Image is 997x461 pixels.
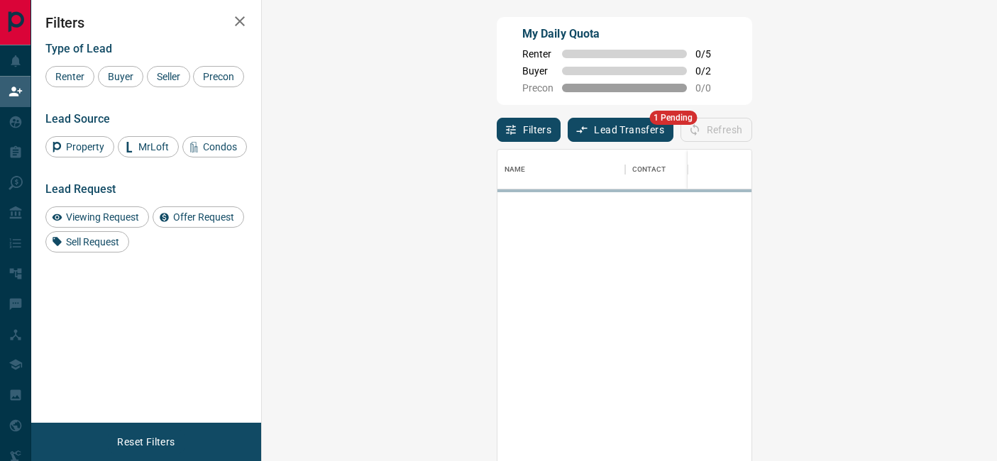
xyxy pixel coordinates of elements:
[45,206,149,228] div: Viewing Request
[61,141,109,152] span: Property
[522,48,553,60] span: Renter
[695,65,727,77] span: 0 / 2
[45,136,114,157] div: Property
[133,141,174,152] span: MrLoft
[168,211,239,223] span: Offer Request
[198,71,239,82] span: Precon
[625,150,739,189] div: Contact
[695,48,727,60] span: 0 / 5
[522,26,727,43] p: My Daily Quota
[45,182,116,196] span: Lead Request
[198,141,242,152] span: Condos
[61,211,144,223] span: Viewing Request
[45,231,129,252] div: Sell Request
[182,136,247,157] div: Condos
[45,14,247,31] h2: Filters
[61,236,124,248] span: Sell Request
[632,150,666,189] div: Contact
[522,82,553,94] span: Precon
[45,112,110,126] span: Lead Source
[108,430,184,454] button: Reset Filters
[45,42,112,55] span: Type of Lead
[147,66,190,87] div: Seller
[193,66,244,87] div: Precon
[45,66,94,87] div: Renter
[497,118,561,142] button: Filters
[568,118,673,142] button: Lead Transfers
[152,71,185,82] span: Seller
[649,111,697,125] span: 1 Pending
[50,71,89,82] span: Renter
[103,71,138,82] span: Buyer
[505,150,526,189] div: Name
[522,65,553,77] span: Buyer
[695,82,727,94] span: 0 / 0
[153,206,244,228] div: Offer Request
[118,136,179,157] div: MrLoft
[497,150,625,189] div: Name
[98,66,143,87] div: Buyer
